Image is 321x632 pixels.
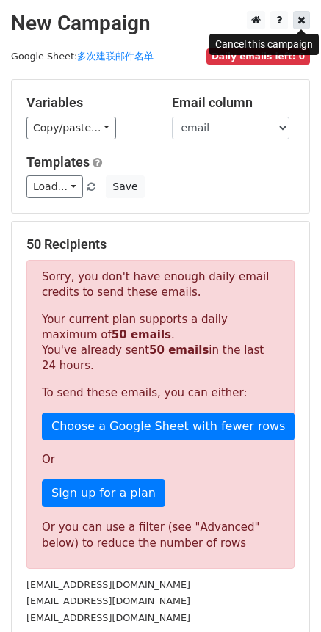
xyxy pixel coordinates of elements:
iframe: Chat Widget [248,562,321,632]
a: Sign up for a plan [42,479,165,507]
a: Templates [26,154,90,170]
div: 聊天小组件 [248,562,321,632]
strong: 50 emails [149,344,209,357]
p: Or [42,452,279,468]
small: [EMAIL_ADDRESS][DOMAIN_NAME] [26,579,190,590]
p: Sorry, you don't have enough daily email credits to send these emails. [42,269,279,300]
h5: Variables [26,95,150,111]
small: Google Sheet: [11,51,154,62]
a: Copy/paste... [26,117,116,139]
strong: 50 emails [112,328,171,341]
a: Daily emails left: 0 [206,51,310,62]
button: Save [106,175,144,198]
h2: New Campaign [11,11,310,36]
p: To send these emails, you can either: [42,385,279,401]
span: Daily emails left: 0 [206,48,310,65]
small: [EMAIL_ADDRESS][DOMAIN_NAME] [26,595,190,606]
small: [EMAIL_ADDRESS][DOMAIN_NAME] [26,612,190,623]
a: Load... [26,175,83,198]
div: Or you can use a filter (see "Advanced" below) to reduce the number of rows [42,519,279,552]
h5: 50 Recipients [26,236,295,253]
div: Cancel this campaign [209,34,319,55]
a: 多次建联邮件名单 [77,51,154,62]
p: Your current plan supports a daily maximum of . You've already sent in the last 24 hours. [42,312,279,374]
a: Choose a Google Sheet with fewer rows [42,413,295,440]
h5: Email column [172,95,295,111]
